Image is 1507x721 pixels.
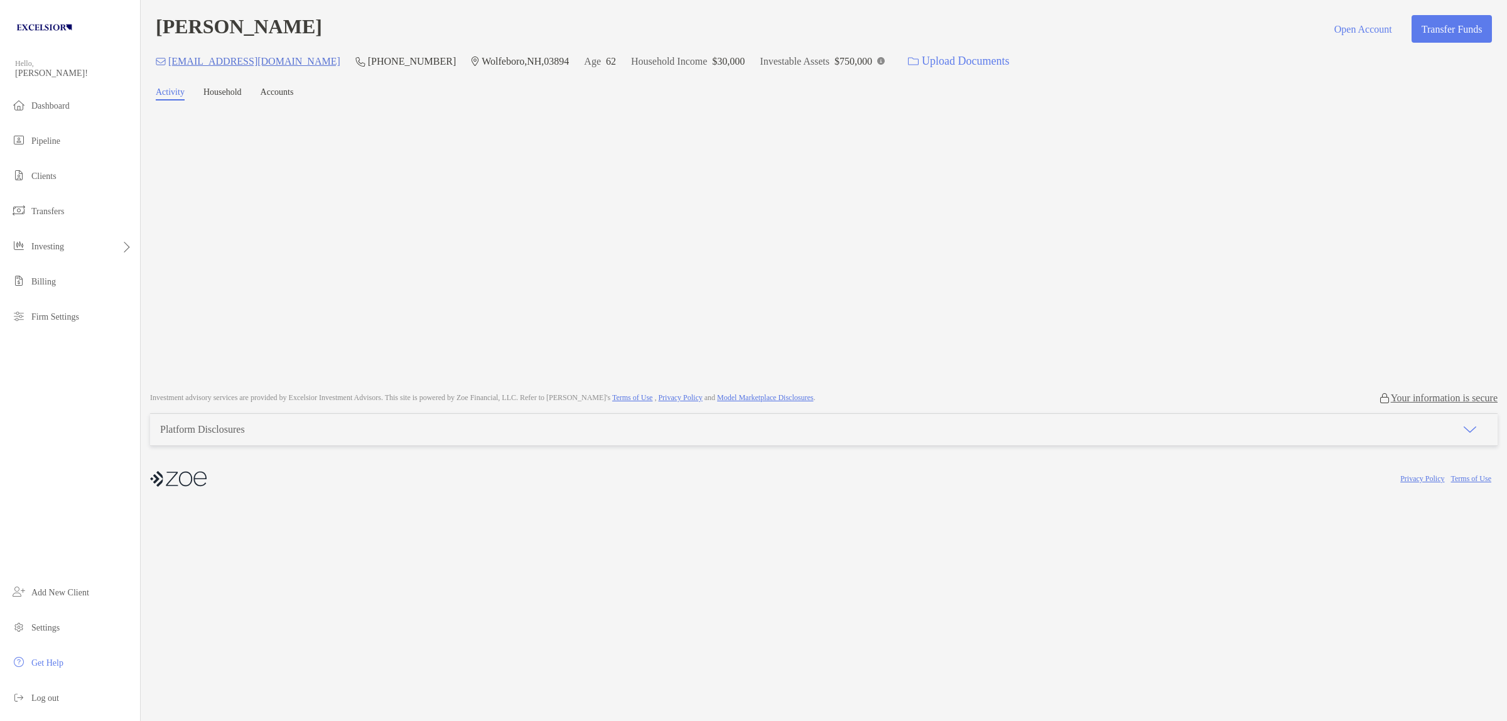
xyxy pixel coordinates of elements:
a: Terms of Use [1451,474,1491,483]
span: Clients [31,171,57,181]
span: Billing [31,277,56,286]
img: transfers icon [11,203,26,218]
a: Terms of Use [612,393,652,402]
img: clients icon [11,168,26,183]
img: logout icon [11,690,26,705]
img: icon arrow [1462,422,1477,437]
img: dashboard icon [11,97,26,112]
img: company logo [150,465,207,493]
img: Info Icon [877,57,885,65]
a: Privacy Policy [1400,474,1444,483]
img: Email Icon [156,58,166,65]
p: Household Income [631,53,707,69]
img: button icon [908,57,919,66]
span: Firm Settings [31,312,79,322]
span: [PERSON_NAME]! [15,68,132,79]
img: firm-settings icon [11,308,26,323]
img: add_new_client icon [11,584,26,599]
a: Activity [156,87,185,100]
p: [EMAIL_ADDRESS][DOMAIN_NAME] [168,53,340,69]
p: $750,000 [835,53,872,69]
img: settings icon [11,619,26,634]
img: Location Icon [471,57,479,67]
p: Your information is secure [1391,392,1498,404]
p: 62 [606,53,616,69]
span: Log out [31,693,59,703]
span: Transfers [31,207,64,216]
a: Accounts [261,87,294,100]
span: Add New Client [31,588,89,597]
img: pipeline icon [11,133,26,148]
button: Transfer Funds [1412,15,1492,43]
div: Platform Disclosures [160,424,245,435]
a: Model Marketplace Disclosures [717,393,813,402]
a: Privacy Policy [658,393,702,402]
span: Investing [31,242,64,251]
span: Get Help [31,658,63,668]
span: Pipeline [31,136,60,146]
span: Settings [31,623,60,632]
button: Open Account [1324,15,1402,43]
img: investing icon [11,238,26,253]
span: Dashboard [31,101,70,111]
p: Wolfeboro , NH , 03894 [482,53,569,69]
p: $30,000 [712,53,745,69]
p: Age [584,53,601,69]
a: Household [203,87,242,100]
h4: [PERSON_NAME] [156,15,322,43]
p: [PHONE_NUMBER] [368,53,456,69]
img: billing icon [11,273,26,288]
p: Investable Assets [760,53,829,69]
p: Investment advisory services are provided by Excelsior Investment Advisors . This site is powered... [150,393,815,403]
img: Phone Icon [355,57,365,67]
a: Upload Documents [900,48,1017,75]
img: Zoe Logo [15,5,73,50]
img: get-help icon [11,654,26,669]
